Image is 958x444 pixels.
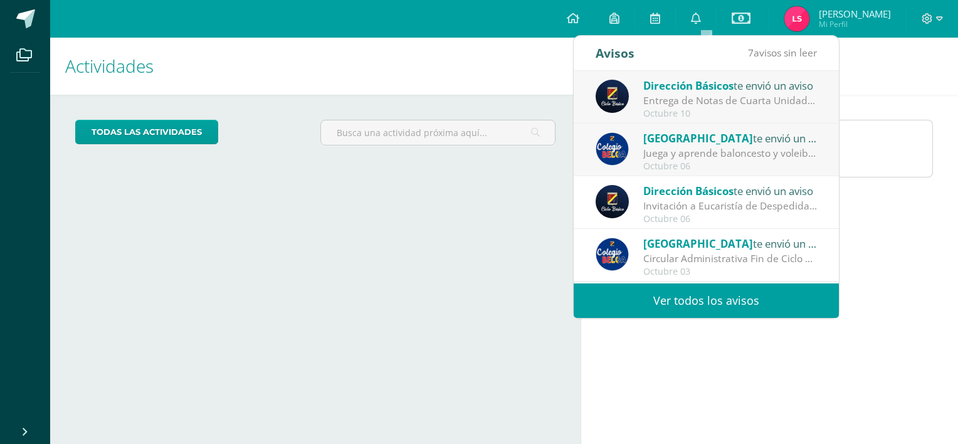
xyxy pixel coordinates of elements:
[643,251,818,266] div: Circular Administrativa Fin de Ciclo 2025: Estimados padres de familia: Esperamos que Jesús, Marí...
[643,130,818,146] div: te envió un aviso
[784,6,809,31] img: 63d8976965b93387f3f8cfa4b98fa39d.png
[596,185,629,218] img: 0125c0eac4c50c44750533c4a7747585.png
[643,184,734,198] span: Dirección Básicos
[643,214,818,225] div: Octubre 06
[643,93,818,108] div: Entrega de Notas de Cuarta Unidad: Estimados padres y madres de familia: Reciban un cordial salud...
[643,146,818,161] div: Juega y aprende baloncesto y voleibol: ¡Participa en nuestro Curso de Vacaciones! Costo: Q300.00 ...
[643,161,818,172] div: Octubre 06
[819,8,891,20] span: [PERSON_NAME]
[748,46,817,60] span: avisos sin leer
[748,46,754,60] span: 7
[643,199,818,213] div: Invitación a Eucaristía de Despedida para Tercero Básico: Estimados padres y madres de familia: L...
[643,182,818,199] div: te envió un aviso
[321,120,555,145] input: Busca una actividad próxima aquí...
[596,238,629,271] img: 919ad801bb7643f6f997765cf4083301.png
[819,19,891,29] span: Mi Perfil
[643,108,818,119] div: Octubre 10
[643,267,818,277] div: Octubre 03
[65,38,566,95] h1: Actividades
[574,283,839,318] a: Ver todos los avisos
[643,78,734,93] span: Dirección Básicos
[596,132,629,166] img: 919ad801bb7643f6f997765cf4083301.png
[596,36,634,70] div: Avisos
[643,236,753,251] span: [GEOGRAPHIC_DATA]
[643,131,753,145] span: [GEOGRAPHIC_DATA]
[596,80,629,113] img: 0125c0eac4c50c44750533c4a7747585.png
[75,120,218,144] a: todas las Actividades
[643,235,818,251] div: te envió un aviso
[643,77,818,93] div: te envió un aviso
